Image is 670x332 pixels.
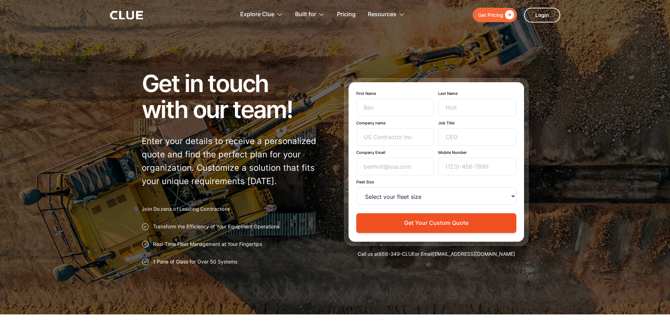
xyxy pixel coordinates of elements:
h1: Get in touch with our team! [142,70,326,122]
input: (123)-456-7890 [438,158,516,175]
p: 1 Pane of Glass for Over 50 Systems [153,258,237,265]
input: Ben [356,99,434,116]
img: Approval checkmark icon [142,258,149,265]
img: Approval checkmark icon [142,241,149,248]
label: Company name [356,121,434,125]
img: Approval checkmark icon [142,223,149,230]
a: [EMAIL_ADDRESS][DOMAIN_NAME] [433,251,515,257]
label: Job Title [438,121,516,125]
p: Enter your details to receive a personalized quote and find the perfect plan for your organizatio... [142,135,326,188]
div: Built for [295,4,316,26]
label: Mobile Number [438,150,516,155]
div: Get Pricing [478,11,503,19]
a: Pricing [337,4,356,26]
label: First Name [356,91,434,96]
a: 866-349-CLUE [379,251,415,257]
h2: Join Dozens of Leading Contractors [142,206,326,213]
p: Transform the Efficiency of Your Equipment Operations [153,223,279,230]
a: Login [524,8,560,22]
p: Real-Time Fleet Management at Your Fingertips [153,241,262,248]
div: Explore Clue [240,4,283,26]
input: US Contractor Inc. [356,128,434,146]
div: Call us at or Email [344,250,529,258]
div: Built for [295,4,325,26]
input: Holt [438,99,516,116]
input: CEO [438,128,516,146]
div: Explore Clue [240,4,274,26]
div: Resources [368,4,396,26]
label: Last Name [438,91,516,96]
div:  [503,11,514,19]
div: Resources [368,4,405,26]
button: Get Your Custom Quote [356,213,516,233]
label: Fleet Size [356,180,516,184]
a: Get Pricing [473,8,517,22]
label: Company Email [356,150,434,155]
input: benholt@usa.com [356,158,434,175]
